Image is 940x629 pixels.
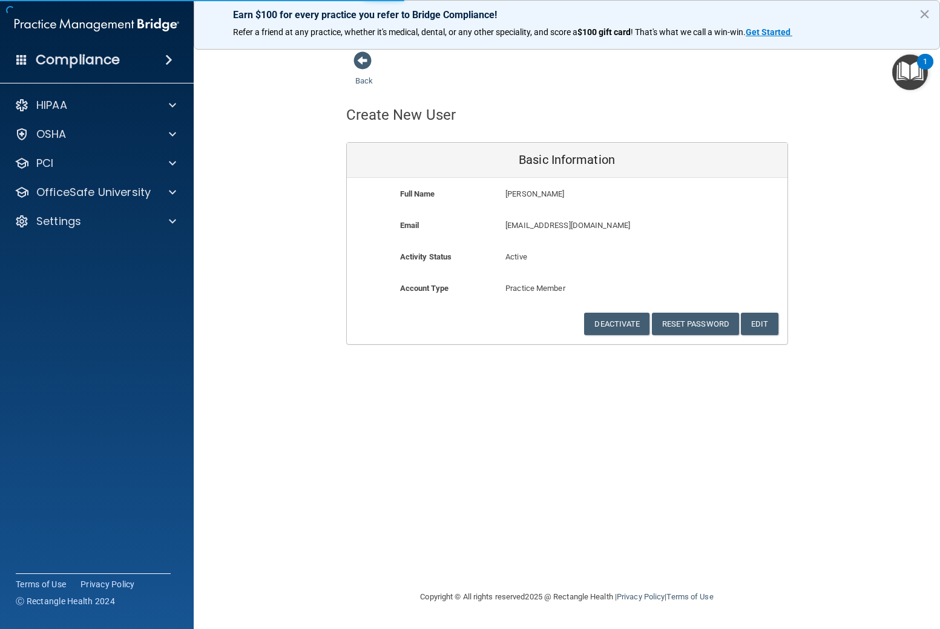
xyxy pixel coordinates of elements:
[347,143,787,178] div: Basic Information
[746,27,790,37] strong: Get Started
[36,51,120,68] h4: Compliance
[233,9,901,21] p: Earn $100 for every practice you refer to Bridge Compliance!
[36,214,81,229] p: Settings
[15,13,179,37] img: PMB logo
[505,187,698,201] p: [PERSON_NAME]
[923,62,927,77] div: 1
[355,62,373,85] a: Back
[400,189,435,198] b: Full Name
[617,592,665,601] a: Privacy Policy
[892,54,928,90] button: Open Resource Center, 1 new notification
[919,4,930,24] button: Close
[400,221,419,230] b: Email
[15,127,176,142] a: OSHA
[36,156,53,171] p: PCI
[577,27,631,37] strong: $100 gift card
[505,218,698,233] p: [EMAIL_ADDRESS][DOMAIN_NAME]
[16,578,66,590] a: Terms of Use
[346,578,788,616] div: Copyright © All rights reserved 2025 @ Rectangle Health | |
[81,578,135,590] a: Privacy Policy
[233,27,577,37] span: Refer a friend at any practice, whether it's medical, dental, or any other speciality, and score a
[584,313,649,335] button: Deactivate
[346,107,456,123] h4: Create New User
[15,98,176,112] a: HIPAA
[36,127,67,142] p: OSHA
[16,595,115,607] span: Ⓒ Rectangle Health 2024
[505,281,628,296] p: Practice Member
[741,313,778,335] button: Edit
[666,592,713,601] a: Terms of Use
[652,313,739,335] button: Reset Password
[36,98,67,112] p: HIPAA
[400,252,452,261] b: Activity Status
[400,284,449,293] b: Account Type
[746,27,792,37] a: Get Started
[15,185,176,200] a: OfficeSafe University
[36,185,151,200] p: OfficeSafe University
[505,250,628,264] p: Active
[15,214,176,229] a: Settings
[631,27,746,37] span: ! That's what we call a win-win.
[15,156,176,171] a: PCI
